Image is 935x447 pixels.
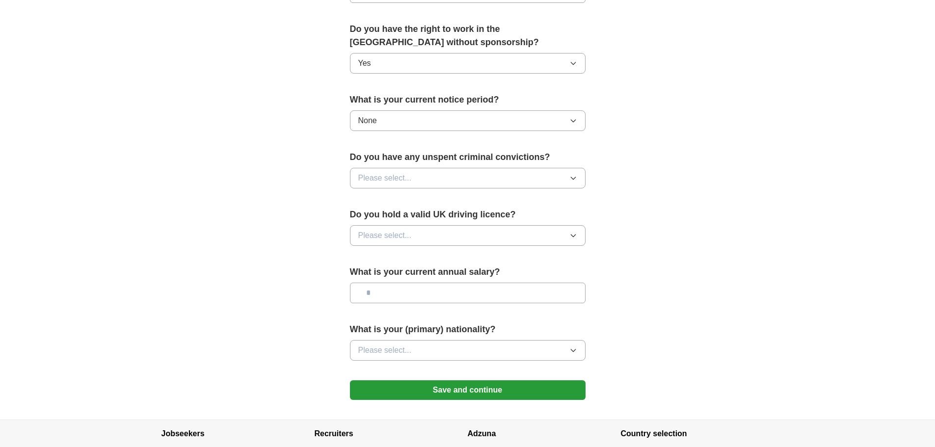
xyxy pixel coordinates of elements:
label: Do you hold a valid UK driving licence? [350,208,586,221]
button: Please select... [350,168,586,188]
label: Do you have any unspent criminal convictions? [350,151,586,164]
button: Please select... [350,225,586,246]
label: What is your current notice period? [350,93,586,106]
span: Please select... [358,230,412,241]
span: Please select... [358,172,412,184]
label: Do you have the right to work in the [GEOGRAPHIC_DATA] without sponsorship? [350,23,586,49]
label: What is your (primary) nationality? [350,323,586,336]
button: Yes [350,53,586,74]
button: Please select... [350,340,586,361]
button: Save and continue [350,380,586,400]
label: What is your current annual salary? [350,265,586,279]
span: None [358,115,377,127]
button: None [350,110,586,131]
span: Please select... [358,344,412,356]
span: Yes [358,57,371,69]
